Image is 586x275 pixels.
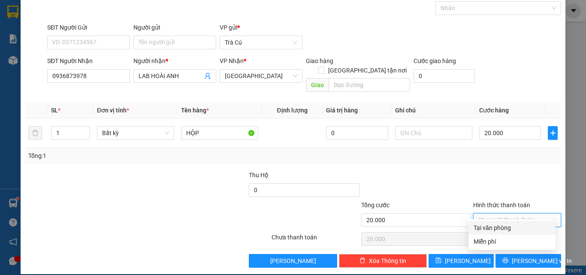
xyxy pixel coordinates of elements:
span: Đơn vị tính [97,107,129,114]
span: user-add [204,73,211,79]
div: 20.000 [6,54,51,64]
div: Tại văn phòng [474,223,550,233]
label: Cước giao hàng [414,57,456,64]
span: plus [548,130,557,136]
div: VP gửi [220,23,302,32]
span: Sài Gòn [225,70,297,82]
div: Miễn phí [474,237,550,246]
button: printer[PERSON_NAME] và In [495,254,561,268]
div: Người nhận [133,56,216,66]
div: SĐT Người Nhận [47,56,130,66]
label: Hình thức thanh toán [473,202,530,209]
span: Tổng cước [361,202,390,209]
th: Ghi chú [392,102,476,119]
span: VP Nhận [220,57,244,64]
span: Xóa Thông tin [369,256,406,266]
span: delete [359,257,365,264]
span: Giao [306,78,329,92]
input: Dọc đường [329,78,410,92]
div: Tổng: 1 [28,151,227,160]
span: [PERSON_NAME] [445,256,491,266]
span: Giao hàng [306,57,333,64]
span: Thu Hộ [249,172,269,178]
span: Gửi: [7,8,21,17]
input: VD: Bàn, Ghế [181,126,258,140]
div: 0901790368 [56,37,143,49]
div: Trà Cú [7,7,50,18]
span: [PERSON_NAME] và In [512,256,572,266]
div: SĐT Người Gửi [47,23,130,32]
span: Bất kỳ [102,127,169,139]
span: save [435,257,441,264]
button: deleteXóa Thông tin [339,254,427,268]
div: Chưa thanh toán [271,233,360,248]
input: Ghi Chú [395,126,472,140]
input: Cước giao hàng [414,69,475,83]
div: PRO DENTAL LAB [56,27,143,37]
button: delete [28,126,42,140]
span: CR : [6,55,20,64]
button: plus [548,126,558,140]
span: Tên hàng [181,107,209,114]
button: [PERSON_NAME] [249,254,337,268]
div: [GEOGRAPHIC_DATA] [56,7,143,27]
span: [GEOGRAPHIC_DATA] tận nơi [325,66,410,75]
span: SL [51,107,58,114]
span: Cước hàng [479,107,509,114]
div: Người gửi [133,23,216,32]
span: Giá trị hàng [326,107,358,114]
span: [PERSON_NAME] [270,256,316,266]
span: Trà Cú [225,36,297,49]
button: save[PERSON_NAME] [429,254,494,268]
span: printer [502,257,508,264]
input: 0 [326,126,388,140]
span: Định lượng [277,107,307,114]
span: Nhận: [56,7,76,16]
